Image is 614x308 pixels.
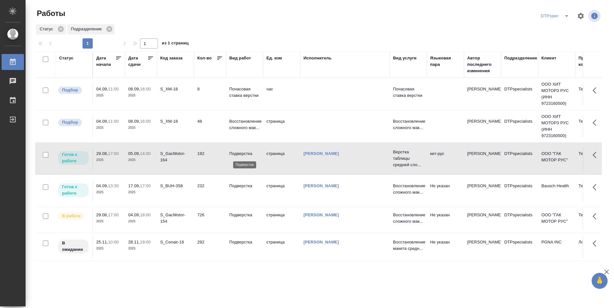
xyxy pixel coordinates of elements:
td: 48 [194,115,226,137]
div: Вид услуги [393,55,417,61]
p: 29.08, [96,151,108,156]
button: Здесь прячутся важные кнопки [589,180,604,195]
div: Код заказа [160,55,183,61]
p: Готов к работе [62,151,85,164]
p: 11:00 [108,119,119,124]
td: DTPspecialists [501,180,538,202]
td: Не указан [427,180,464,202]
div: Подразделение [504,55,537,61]
div: Дата сдачи [128,55,147,68]
button: 🙏 [592,273,608,289]
p: ООО ХИТ МОТОРЗ РУС (ИНН 9723160500) [541,113,572,139]
div: Исполнитель назначен, приступать к работе пока рано [58,239,89,254]
div: Исполнитель может приступить к работе [58,150,89,166]
p: 18:00 [140,212,151,217]
span: из 1 страниц [162,39,189,49]
button: Здесь прячутся важные кнопки [589,147,604,163]
td: DTPspecialists [501,147,538,170]
span: Настроить таблицу [573,8,588,24]
td: страница [263,115,300,137]
p: 05.09, [128,151,140,156]
p: ООО ХИТ МОТОРЗ РУС (ИНН 9723160500) [541,81,572,107]
p: Статус [40,26,55,32]
div: Подразделение [67,24,114,35]
div: Дата начала [96,55,115,68]
div: split button [539,11,573,21]
td: 8 [194,83,226,105]
div: S_GacMotor-164 [160,150,191,163]
p: Подверстка [229,150,260,157]
button: Здесь прячутся важные кнопки [589,236,604,251]
div: S_BUH-358 [160,183,191,189]
div: Можно подбирать исполнителей [58,118,89,127]
p: 2025 [128,157,154,163]
td: Технический [575,180,612,202]
p: 2025 [96,189,122,196]
td: страница [263,180,300,202]
div: Языковая пара [430,55,461,68]
p: 13:30 [108,183,119,188]
td: кит-рус [427,147,464,170]
div: S_Conair-16 [160,239,191,245]
td: Технический [575,115,612,137]
td: Технический [575,209,612,231]
p: В работе [62,213,81,219]
p: Подбор [62,87,78,93]
td: 232 [194,180,226,202]
td: DTPspecialists [501,236,538,258]
div: Исполнитель может приступить к работе [58,183,89,198]
td: час [263,83,300,105]
p: Восстановление сложного мак... [393,183,424,196]
div: Проектная команда [579,55,609,68]
p: 25.11, [96,240,108,244]
div: Вид работ [229,55,251,61]
td: 192 [194,147,226,170]
p: Верстка таблицы средней сло... [393,149,424,168]
p: PGNA INC [541,239,572,245]
p: 2025 [128,189,154,196]
td: [PERSON_NAME] [464,115,501,137]
div: S_GacMotor-154 [160,212,191,225]
td: DTPspecialists [501,209,538,231]
div: Автор последнего изменения [467,55,498,74]
td: страница [263,147,300,170]
p: 17:00 [108,151,119,156]
a: [PERSON_NAME] [303,212,339,217]
p: 04.09, [128,212,140,217]
div: Статус [36,24,66,35]
p: 2025 [128,218,154,225]
td: [PERSON_NAME] [464,147,501,170]
p: Bausch Health [541,183,572,189]
p: 28.11, [128,240,140,244]
p: Восстановление сложного мак... [393,118,424,131]
p: ООО "ГАК МОТОР РУС" [541,150,572,163]
p: 2025 [128,245,154,252]
td: 726 [194,209,226,231]
a: [PERSON_NAME] [303,183,339,188]
span: 🙏 [594,274,605,288]
td: Технический [575,147,612,170]
p: 11:00 [108,87,119,91]
p: Почасовая ставка верстки [229,86,260,99]
td: Не указан [427,236,464,258]
p: 17.09, [128,183,140,188]
p: Готов к работе [62,184,85,196]
p: 17:00 [140,183,151,188]
p: 04.09, [96,87,108,91]
p: Подверстка [229,183,260,189]
div: Исполнитель выполняет работу [58,212,89,220]
p: 29.08, [96,212,108,217]
p: 2025 [96,245,122,252]
td: страница [263,236,300,258]
p: 2025 [96,157,122,163]
p: Подверстка [229,239,260,245]
p: Подразделение [71,26,104,32]
a: [PERSON_NAME] [303,240,339,244]
td: Технический [575,83,612,105]
a: [PERSON_NAME] [303,151,339,156]
p: ООО "ГАК МОТОР РУС" [541,212,572,225]
p: Почасовая ставка верстки [393,86,424,99]
p: 14:00 [140,151,151,156]
p: 16:00 [140,87,151,91]
td: [PERSON_NAME] [464,209,501,231]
